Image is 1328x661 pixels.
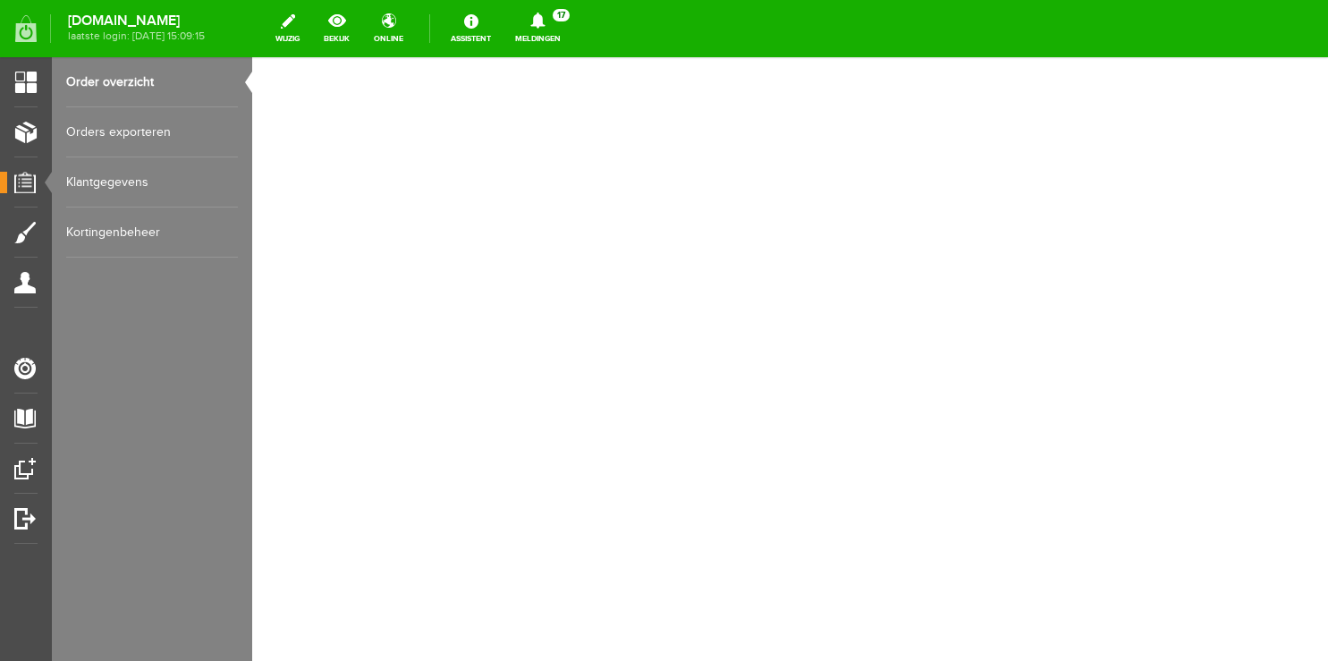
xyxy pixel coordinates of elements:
a: Orders exporteren [66,107,238,157]
a: Klantgegevens [66,157,238,208]
a: online [363,9,414,48]
a: Assistent [440,9,502,48]
a: bekijk [313,9,360,48]
a: Kortingenbeheer [66,208,238,258]
span: 17 [553,9,570,21]
a: Meldingen17 [504,9,571,48]
a: Order overzicht [66,57,238,107]
a: wijzig [265,9,310,48]
span: laatste login: [DATE] 15:09:15 [68,31,205,41]
strong: [DOMAIN_NAME] [68,16,205,26]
